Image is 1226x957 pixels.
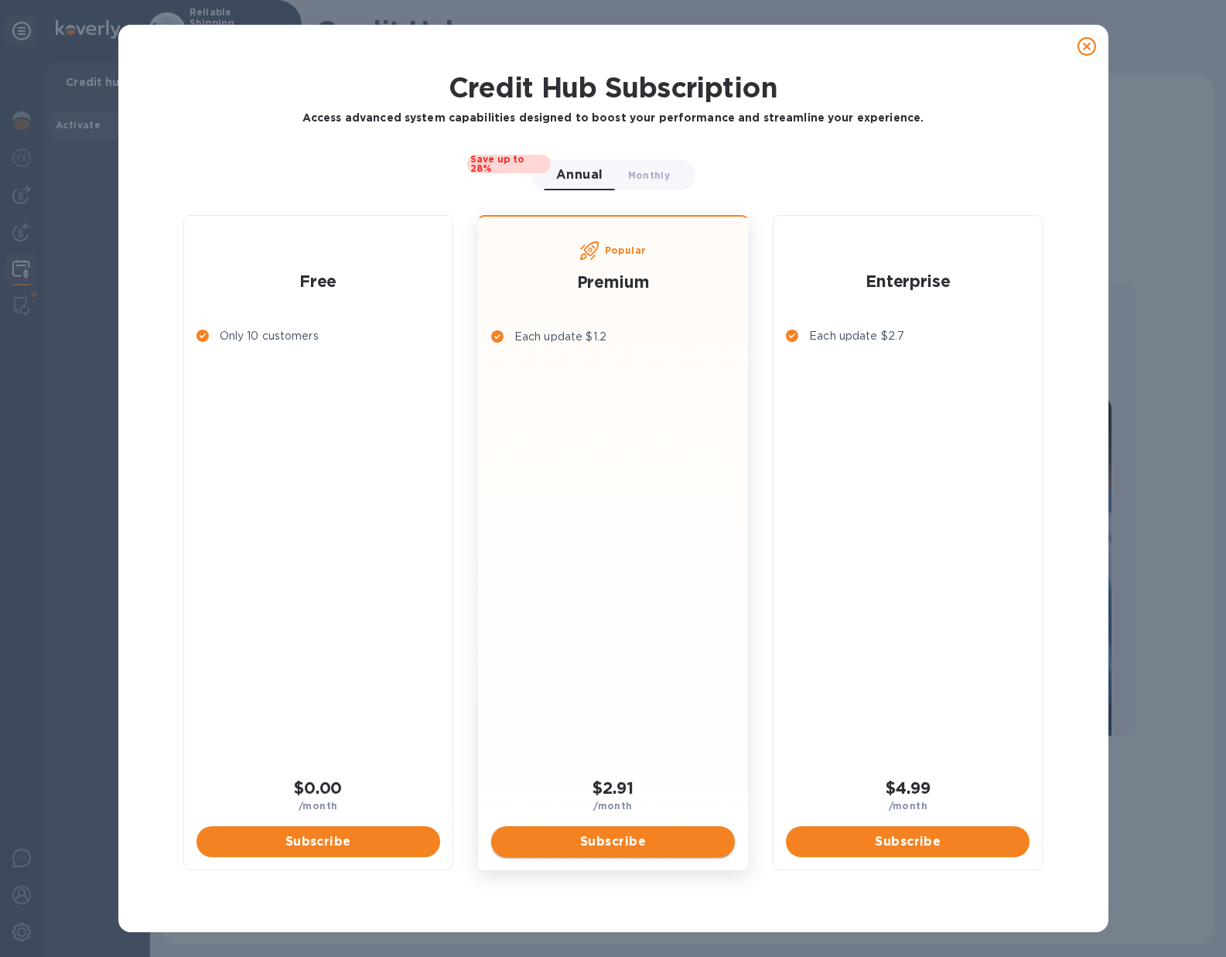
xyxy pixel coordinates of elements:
h2: $2.91 [491,778,735,798]
button: Subscribe [196,826,440,857]
b: /month [889,800,927,812]
h2: Free [196,272,440,291]
span: Subscribe [209,832,428,851]
b: /month [593,800,632,812]
span: Annual [556,164,603,186]
h2: Enterprise [786,272,1030,291]
span: Monthly [628,167,670,183]
b: /month [299,800,337,812]
button: Subscribe [786,826,1030,857]
p: Each update $1.2 [514,329,606,345]
button: Subscribe [491,826,735,857]
h1: Credit Hub Subscription [183,71,1043,104]
span: Save up to 28% [467,155,551,173]
h2: $4.99 [786,778,1030,798]
p: Each update $2.7 [809,328,904,344]
b: Popular [605,244,647,256]
h2: $0.00 [196,778,440,798]
span: Subscribe [504,832,722,851]
span: Subscribe [798,832,1017,851]
b: Access advanced system capabilities designed to boost your performance and streamline your experi... [302,111,924,124]
h2: Premium [491,272,735,292]
p: Only 10 customers [220,328,319,344]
